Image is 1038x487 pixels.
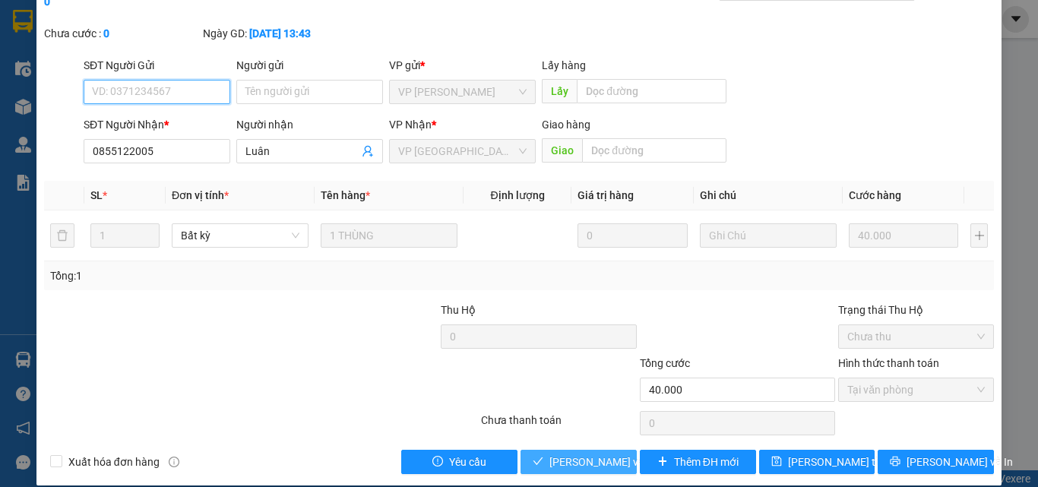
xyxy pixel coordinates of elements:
span: [PERSON_NAME] và Giao hàng [549,454,695,470]
span: Giao hàng [542,119,590,131]
span: VP Phan Thiết [398,81,527,103]
div: Ngày GD: [203,25,359,42]
span: Tổng cước [640,357,690,369]
span: Lấy hàng [542,59,586,71]
span: Đơn vị tính [172,189,229,201]
span: user-add [362,145,374,157]
span: Tên hàng [321,189,370,201]
span: Thu Hộ [441,304,476,316]
b: [DATE] 13:43 [249,27,311,40]
div: Chưa thanh toán [479,412,638,438]
span: printer [890,456,900,468]
span: Định lượng [490,189,544,201]
input: Dọc đường [577,79,726,103]
span: SL [90,189,103,201]
button: save[PERSON_NAME] thay đổi [759,450,875,474]
span: [PERSON_NAME] thay đổi [788,454,910,470]
span: Chưa thu [847,325,985,348]
input: VD: Bàn, Ghế [321,223,457,248]
div: SĐT Người Nhận [84,116,230,133]
button: check[PERSON_NAME] và Giao hàng [521,450,637,474]
span: info-circle [169,457,179,467]
span: Giá trị hàng [578,189,634,201]
div: Người nhận [236,116,383,133]
input: 0 [578,223,687,248]
div: Người gửi [236,57,383,74]
button: plusThêm ĐH mới [640,450,756,474]
span: Yêu cầu [449,454,486,470]
span: plus [657,456,668,468]
span: save [771,456,782,468]
span: exclamation-circle [432,456,443,468]
span: [PERSON_NAME] và In [907,454,1013,470]
button: delete [50,223,74,248]
input: Dọc đường [582,138,726,163]
div: Chưa cước : [44,25,200,42]
span: Xuất hóa đơn hàng [62,454,166,470]
b: 0 [103,27,109,40]
th: Ghi chú [694,181,843,210]
span: Thêm ĐH mới [674,454,739,470]
span: Cước hàng [849,189,901,201]
div: Trạng thái Thu Hộ [838,302,994,318]
div: SĐT Người Gửi [84,57,230,74]
span: Bất kỳ [181,224,299,247]
input: Ghi Chú [700,223,837,248]
button: printer[PERSON_NAME] và In [878,450,994,474]
span: Tại văn phòng [847,378,985,401]
label: Hình thức thanh toán [838,357,939,369]
span: check [533,456,543,468]
input: 0 [849,223,958,248]
span: VP Nhận [389,119,432,131]
span: Lấy [542,79,577,103]
span: Giao [542,138,582,163]
div: Tổng: 1 [50,267,402,284]
div: VP gửi [389,57,536,74]
button: exclamation-circleYêu cầu [401,450,517,474]
span: VP Sài Gòn [398,140,527,163]
button: plus [970,223,988,248]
